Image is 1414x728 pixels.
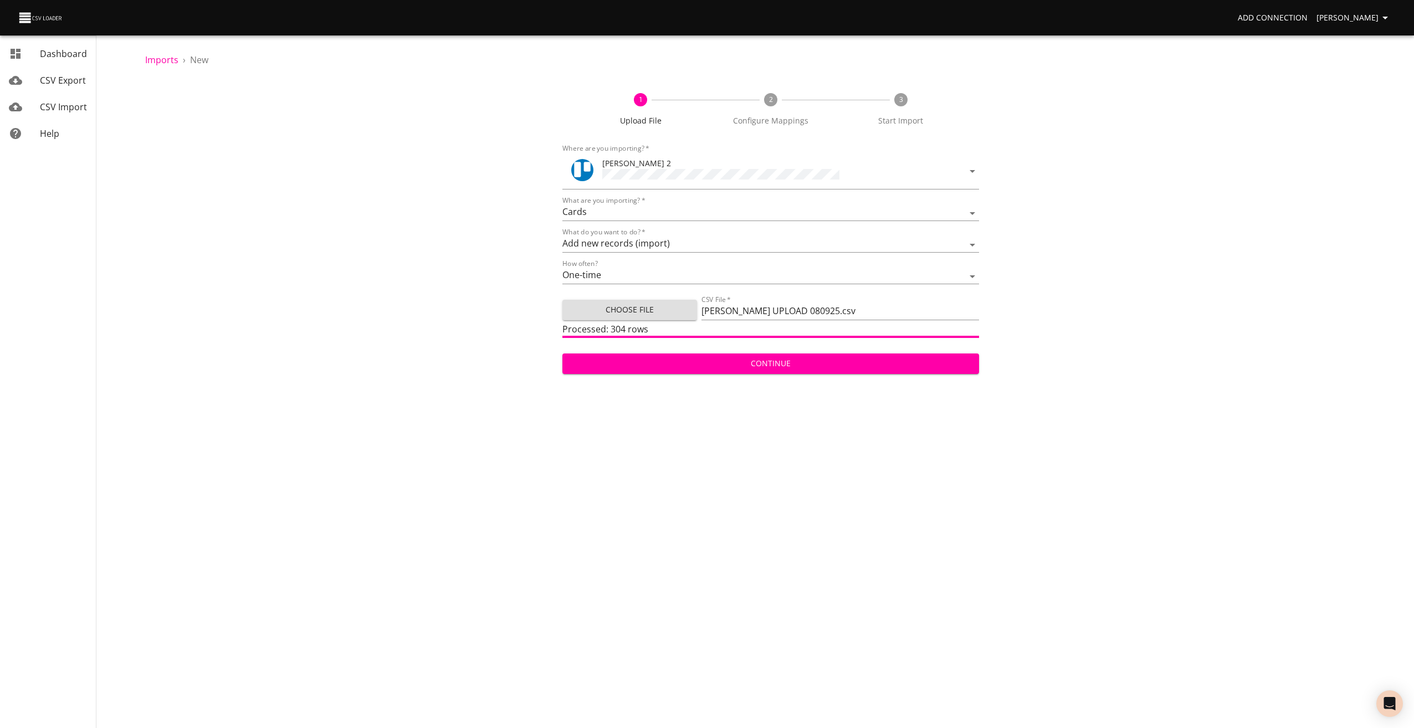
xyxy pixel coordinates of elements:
li: › [183,53,186,66]
span: Continue [571,357,971,371]
span: Add Connection [1238,11,1308,25]
div: Tool [571,159,593,181]
span: CSV Export [40,74,86,86]
span: Processed: 304 rows [562,323,648,335]
div: Open Intercom Messenger [1376,690,1403,717]
span: CSV Import [40,101,87,113]
div: Tool[PERSON_NAME] 2 [562,153,980,189]
span: Help [40,127,59,140]
text: 2 [769,95,773,104]
label: Where are you importing? [562,145,649,152]
text: 1 [639,95,643,104]
button: [PERSON_NAME] [1312,8,1396,28]
span: Choose File [571,303,688,317]
img: CSV Loader [18,10,64,25]
label: CSV File [701,296,731,303]
text: 3 [899,95,903,104]
button: Continue [562,353,980,374]
a: Imports [145,54,178,66]
span: Upload File [580,115,701,126]
span: New [190,54,208,66]
label: What do you want to do? [562,229,645,235]
span: Dashboard [40,48,87,60]
span: Start Import [840,115,961,126]
label: How often? [562,260,598,267]
span: [PERSON_NAME] [1316,11,1392,25]
img: Trello [571,159,593,181]
label: What are you importing? [562,197,645,204]
span: Configure Mappings [710,115,832,126]
button: Choose File [562,300,697,320]
span: [PERSON_NAME] 2 [602,158,671,168]
a: Add Connection [1233,8,1312,28]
